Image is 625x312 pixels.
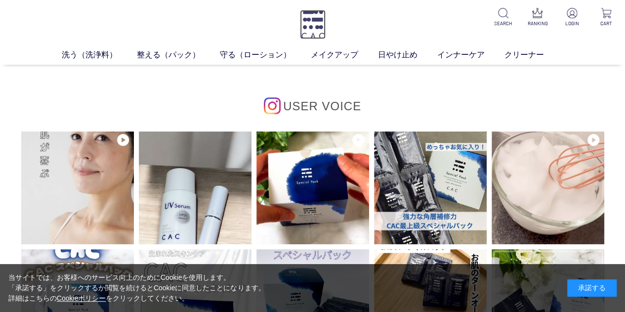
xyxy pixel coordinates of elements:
[21,132,134,244] img: Photo by model_aira
[62,49,137,61] a: 洗う（洗浄料）
[595,8,617,27] a: CART
[492,20,514,27] p: SEARCH
[504,49,564,61] a: クリーナー
[526,20,548,27] p: RANKING
[283,99,361,113] span: USER VOICE
[137,49,220,61] a: 整える（パック）
[374,132,487,244] img: Photo by lisaco.neco
[8,272,265,304] div: 当サイトでは、お客様へのサービス向上のためにCookieを使用します。 「承諾する」をクリックするか閲覧を続けるとCookieに同意したことになります。 詳細はこちらの をクリックしてください。
[256,132,369,244] img: Photo by yangmi_219
[561,20,583,27] p: LOGIN
[526,8,548,27] a: RANKING
[492,8,514,27] a: SEARCH
[139,132,251,244] img: Photo by chizuru_skin
[567,279,617,297] div: 承諾する
[57,294,106,302] a: Cookieポリシー
[437,49,504,61] a: インナーケア
[311,49,378,61] a: メイクアップ
[378,49,437,61] a: 日やけ止め
[561,8,583,27] a: LOGIN
[300,10,326,39] img: logo
[220,49,311,61] a: 守る（ローション）
[595,20,617,27] p: CART
[264,97,281,114] img: インスタグラムのロゴ
[492,132,604,244] img: Photo by a_yann.msk.ntk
